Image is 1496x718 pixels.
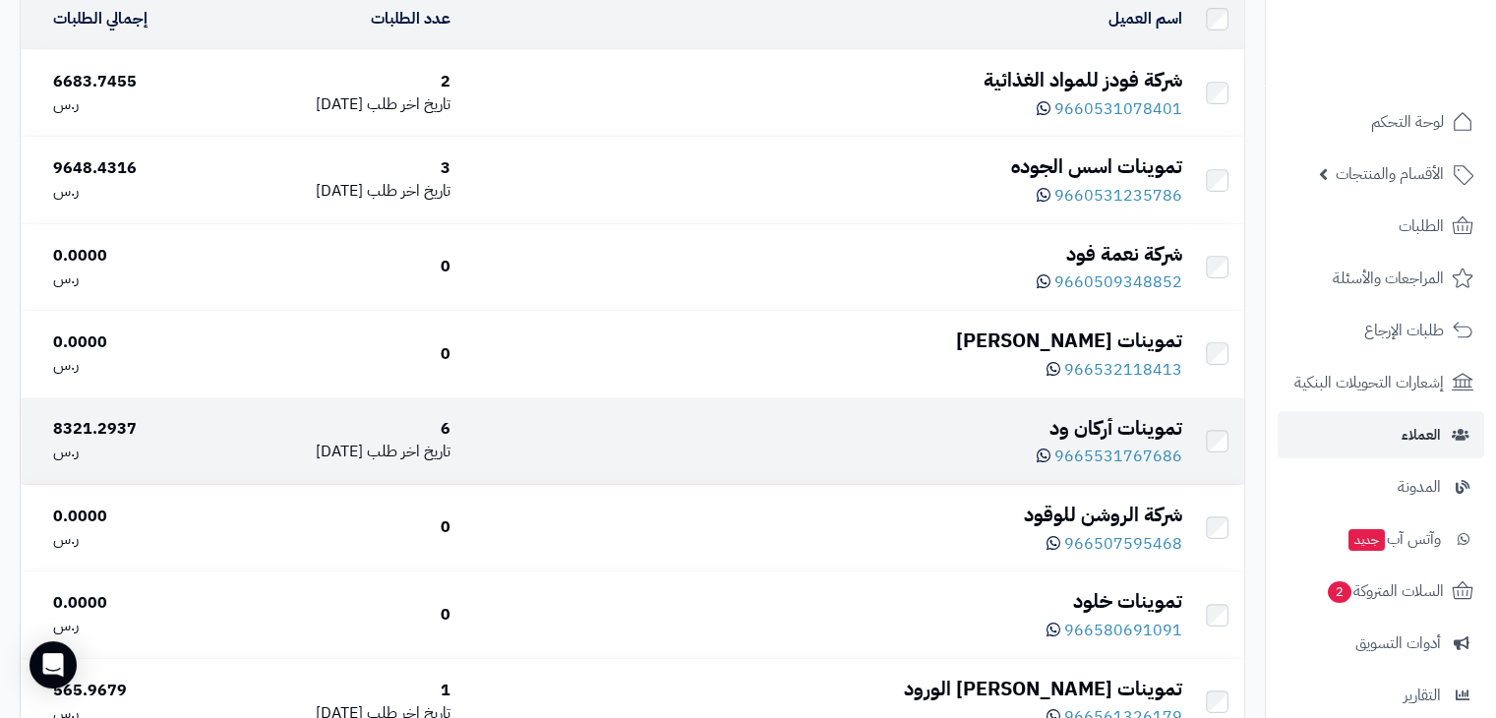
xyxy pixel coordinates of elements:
[1348,529,1385,551] span: جديد
[1278,307,1484,354] a: طلبات الإرجاع
[466,587,1181,616] div: تموينات خلود
[367,440,450,463] span: تاريخ اخر طلب
[53,506,212,528] div: 0.0000
[1371,108,1444,136] span: لوحة التحكم
[1037,270,1182,294] a: 9660509348852
[228,256,451,278] div: 0
[53,245,212,268] div: 0.0000
[466,327,1181,355] div: تموينات [PERSON_NAME]
[1346,525,1441,553] span: وآتس آب
[228,71,451,93] div: 2
[1047,532,1182,556] a: 966507595468
[228,418,451,441] div: 6
[1108,7,1182,30] a: اسم العميل
[228,516,451,539] div: 0
[53,680,212,702] div: 565.9679
[1054,97,1182,121] span: 9660531078401
[228,180,451,203] div: [DATE]
[1364,317,1444,344] span: طلبات الإرجاع
[1278,203,1484,250] a: الطلبات
[53,418,212,441] div: 8321.2937
[30,641,77,688] div: Open Intercom Messenger
[1398,473,1441,501] span: المدونة
[1278,515,1484,563] a: وآتس آبجديد
[466,501,1181,529] div: شركة الروشن للوقود
[53,71,212,93] div: 6683.7455
[53,592,212,615] div: 0.0000
[1064,532,1182,556] span: 966507595468
[228,343,451,366] div: 0
[466,152,1181,181] div: تموينات اسس الجوده
[1355,629,1441,657] span: أدوات التسويق
[228,604,451,627] div: 0
[1037,445,1182,468] a: 9665531767686
[1047,358,1182,382] a: 966532118413
[1326,577,1444,605] span: السلات المتروكة
[1278,359,1484,406] a: إشعارات التحويلات البنكية
[53,354,212,377] div: ر.س
[466,66,1181,94] div: شركة فودز للمواد الغذائية
[53,268,212,290] div: ر.س
[53,331,212,354] div: 0.0000
[1047,619,1182,642] a: 966580691091
[1402,421,1441,449] span: العملاء
[53,615,212,637] div: ر.س
[1294,369,1444,396] span: إشعارات التحويلات البنكية
[1362,46,1477,88] img: logo-2.png
[367,179,450,203] span: تاريخ اخر طلب
[228,680,451,702] div: 1
[1054,445,1182,468] span: 9665531767686
[1054,184,1182,208] span: 9660531235786
[1278,98,1484,146] a: لوحة التحكم
[53,157,212,180] div: 9648.4316
[53,93,212,116] div: ر.س
[1064,619,1182,642] span: 966580691091
[1064,358,1182,382] span: 966532118413
[1399,212,1444,240] span: الطلبات
[53,7,148,30] a: إجمالي الطلبات
[1037,184,1182,208] a: 9660531235786
[228,441,451,463] div: [DATE]
[1278,255,1484,302] a: المراجعات والأسئلة
[53,441,212,463] div: ر.س
[1278,568,1484,615] a: السلات المتروكة2
[1278,411,1484,458] a: العملاء
[466,240,1181,269] div: شركة نعمة فود
[466,675,1181,703] div: تموينات [PERSON_NAME] الورود
[53,180,212,203] div: ر.س
[371,7,450,30] a: عدد الطلبات
[1336,160,1444,188] span: الأقسام والمنتجات
[1328,581,1351,603] span: 2
[1333,265,1444,292] span: المراجعات والأسئلة
[228,157,451,180] div: 3
[466,414,1181,443] div: تموينات أركان ود
[1404,682,1441,709] span: التقارير
[53,528,212,551] div: ر.س
[228,93,451,116] div: [DATE]
[1054,270,1182,294] span: 9660509348852
[1037,97,1182,121] a: 9660531078401
[1278,620,1484,667] a: أدوات التسويق
[367,92,450,116] span: تاريخ اخر طلب
[1278,463,1484,510] a: المدونة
